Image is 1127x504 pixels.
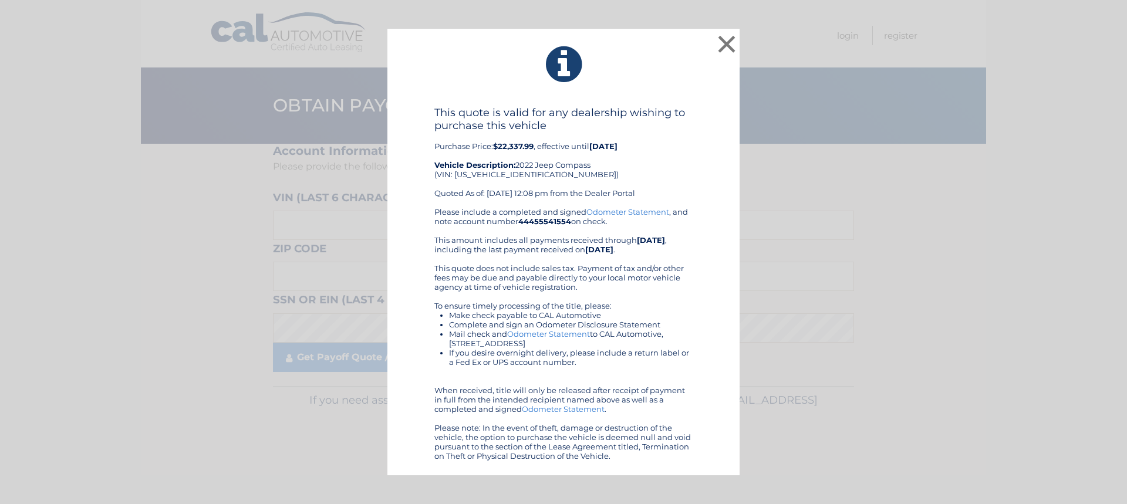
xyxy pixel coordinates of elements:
[522,404,605,414] a: Odometer Statement
[449,320,693,329] li: Complete and sign an Odometer Disclosure Statement
[449,348,693,367] li: If you desire overnight delivery, please include a return label or a Fed Ex or UPS account number.
[434,207,693,461] div: Please include a completed and signed , and note account number on check. This amount includes al...
[589,141,618,151] b: [DATE]
[585,245,613,254] b: [DATE]
[493,141,534,151] b: $22,337.99
[434,106,693,132] h4: This quote is valid for any dealership wishing to purchase this vehicle
[434,160,515,170] strong: Vehicle Description:
[715,32,738,56] button: ×
[449,310,693,320] li: Make check payable to CAL Automotive
[434,106,693,207] div: Purchase Price: , effective until 2022 Jeep Compass (VIN: [US_VEHICLE_IDENTIFICATION_NUMBER]) Quo...
[518,217,571,226] b: 44455541554
[507,329,590,339] a: Odometer Statement
[586,207,669,217] a: Odometer Statement
[637,235,665,245] b: [DATE]
[449,329,693,348] li: Mail check and to CAL Automotive, [STREET_ADDRESS]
